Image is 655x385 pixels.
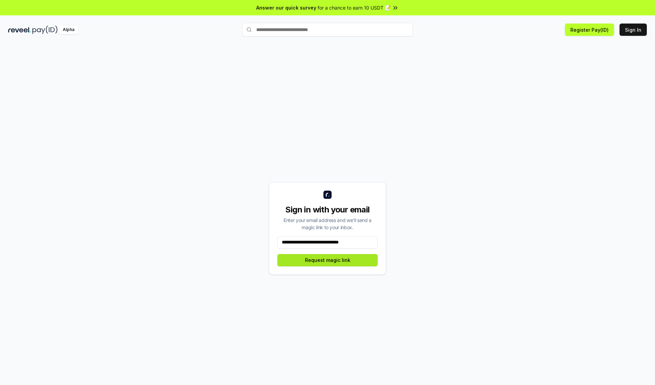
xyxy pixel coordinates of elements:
button: Register Pay(ID) [565,24,614,36]
span: Answer our quick survey [256,4,316,11]
div: Sign in with your email [277,204,378,215]
img: logo_small [323,191,332,199]
img: reveel_dark [8,26,31,34]
span: for a chance to earn 10 USDT 📝 [318,4,391,11]
button: Sign In [620,24,647,36]
button: Request magic link [277,254,378,266]
div: Enter your email address and we’ll send a magic link to your inbox. [277,217,378,231]
img: pay_id [32,26,58,34]
div: Alpha [59,26,78,34]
